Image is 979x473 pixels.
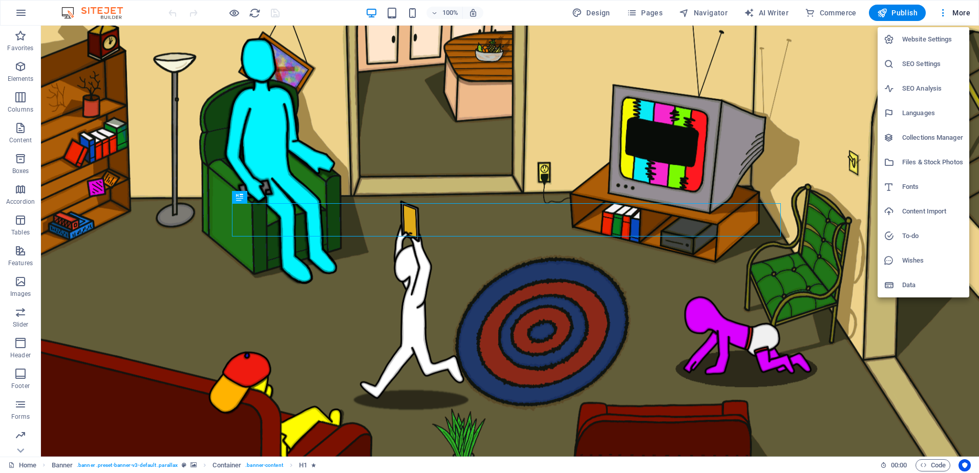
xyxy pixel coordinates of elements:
[902,279,963,291] h6: Data
[902,82,963,95] h6: SEO Analysis
[902,230,963,242] h6: To-do
[902,107,963,119] h6: Languages
[902,132,963,144] h6: Collections Manager
[902,254,963,267] h6: Wishes
[902,181,963,193] h6: Fonts
[902,156,963,168] h6: Files & Stock Photos
[902,33,963,46] h6: Website Settings
[902,58,963,70] h6: SEO Settings
[902,205,963,218] h6: Content Import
